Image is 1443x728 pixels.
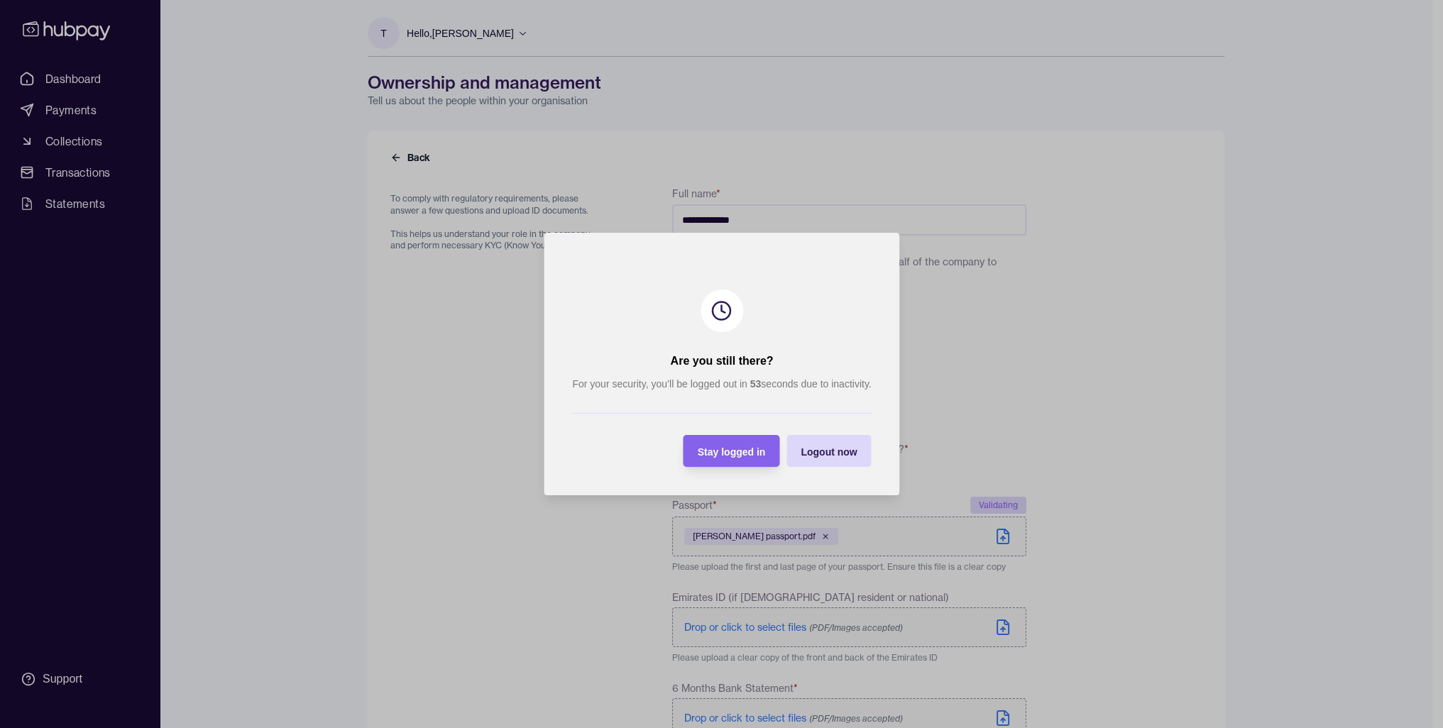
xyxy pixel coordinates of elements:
button: Stay logged in [683,435,779,467]
h2: Are you still there? [670,353,773,369]
span: Logout now [801,446,857,458]
span: Stay logged in [697,446,765,458]
p: For your security, you’ll be logged out in seconds due to inactivity. [572,376,871,392]
strong: 53 [750,378,761,390]
button: Logout now [786,435,871,467]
